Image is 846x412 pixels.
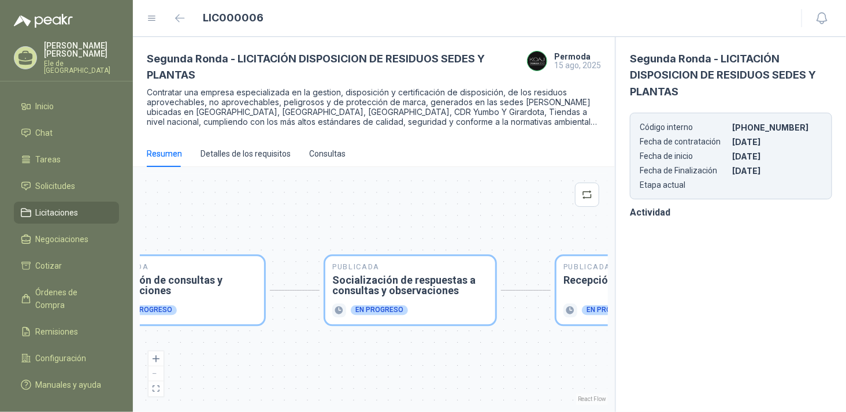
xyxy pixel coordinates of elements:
a: Chat [14,122,119,144]
a: React Flow attribution [578,396,606,402]
h3: Actividad [630,205,832,220]
a: Inicio [14,95,119,117]
button: zoom in [149,351,164,366]
span: Manuales y ayuda [36,378,102,391]
img: Logo peakr [14,14,73,28]
h3: Segunda Ronda - LICITACIÓN DISPOSICION DE RESIDUOS SEDES Y PLANTAS [147,51,527,84]
a: Manuales y ayuda [14,374,119,396]
span: Licitaciones [36,206,79,219]
img: Company Logo [528,51,547,70]
div: En progreso [120,306,177,316]
p: Publicada [332,263,488,270]
span: Inicio [36,100,54,113]
span: Tareas [36,153,61,166]
a: Configuración [14,347,119,369]
h3: Segunda Ronda - LICITACIÓN DISPOSICION DE RESIDUOS SEDES Y PLANTAS [630,51,832,100]
div: PublicadaSocialización de respuestas a consultas y observacionesEn progreso [325,256,495,324]
p: Etapa actual [640,180,730,190]
p: Código interno [640,123,730,132]
p: Fecha de contratación [640,137,730,147]
span: Configuración [36,352,87,365]
a: Remisiones [14,321,119,343]
div: En progreso [582,306,639,316]
h3: Socialización de respuestas a consultas y observaciones [332,275,488,296]
a: Solicitudes [14,175,119,197]
a: Licitaciones [14,202,119,224]
div: Consultas [309,147,346,160]
a: Órdenes de Compra [14,281,119,316]
h1: LIC000006 [203,10,264,26]
div: PublicadaRecepción de ofertasEn progreso [556,256,726,324]
span: Órdenes de Compra [36,286,108,311]
span: Cotizar [36,259,62,272]
div: Detalles de los requisitos [201,147,291,160]
p: [DATE] [732,151,822,161]
h3: Recepción de ofertas [563,275,719,285]
p: [PERSON_NAME] [PERSON_NAME] [44,42,119,58]
button: fit view [149,381,164,396]
h4: Permoda [554,53,601,61]
span: Solicitudes [36,180,76,192]
a: Tareas [14,149,119,170]
div: En progreso [351,306,408,316]
p: Fecha de inicio [640,151,730,161]
p: Publicada [101,263,257,270]
div: Resumen [147,147,182,160]
span: Chat [36,127,53,139]
p: 15 ago, 2025 [554,61,601,70]
p: Fecha de Finalización [640,166,730,176]
p: Contratar una empresa especializada en la gestion, disposición y certificación de disposición, de... [147,87,601,127]
p: [PHONE_NUMBER] [732,123,822,132]
div: React Flow controls [149,351,164,396]
p: [DATE] [732,166,822,176]
p: Ele de [GEOGRAPHIC_DATA] [44,60,119,74]
p: [DATE] [732,137,822,147]
h3: Recepción de consultas y observaciones [101,275,257,296]
a: Cotizar [14,255,119,277]
span: Remisiones [36,325,79,338]
a: Negociaciones [14,228,119,250]
button: zoom out [149,366,164,381]
div: PublicadaRecepción de consultas y observacionesEn progreso [94,256,264,324]
span: Negociaciones [36,233,89,246]
button: retweet [575,183,599,207]
p: Publicada [563,263,719,270]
